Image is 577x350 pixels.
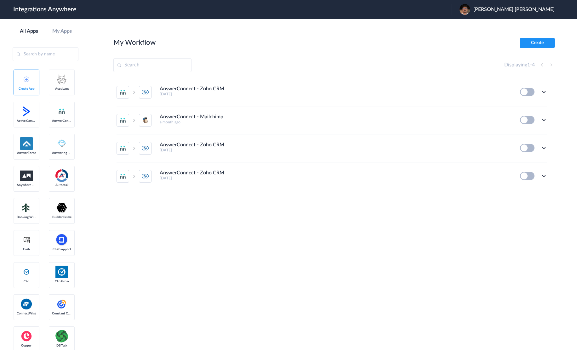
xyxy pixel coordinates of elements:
span: Answering Service [52,151,71,155]
span: Constant Contact [52,312,71,315]
h4: AnswerConnect - Zoho CRM [160,86,224,92]
span: AnswerForce [17,151,36,155]
a: All Apps [13,28,46,34]
span: [PERSON_NAME] [PERSON_NAME] [473,7,555,13]
img: active-campaign-logo.svg [20,105,33,118]
h4: AnswerConnect - Zoho CRM [160,170,224,176]
img: chatsupport-icon.svg [55,234,68,246]
input: Search [113,58,191,72]
span: Create App [17,87,36,91]
a: My Apps [46,28,79,34]
h1: Integrations Anywhere [13,6,77,13]
h4: AnswerConnect - Mailchimp [160,114,223,120]
span: Cash [17,247,36,251]
span: Copper [17,344,36,347]
img: Clio.jpg [55,266,68,278]
img: af-app-logo.svg [20,137,33,150]
img: cash-logo.svg [23,236,31,244]
span: AccuLynx [52,87,71,91]
span: ChatSupport [52,247,71,251]
span: DS Task [52,344,71,347]
img: distributedSource.png [55,330,68,342]
h5: [DATE] [160,176,511,180]
img: profile-image-1.png [460,4,470,15]
img: acculynx-logo.svg [55,73,68,86]
span: Builder Prime [52,215,71,219]
img: builder-prime-logo.svg [55,201,68,214]
img: connectwise.png [20,298,33,310]
span: Clio Grow [52,279,71,283]
img: Answering_service.png [55,137,68,150]
h5: a month ago [160,120,511,124]
h5: [DATE] [160,92,511,96]
button: Create [520,38,555,48]
span: Anywhere Works [17,183,36,187]
img: autotask.png [55,169,68,182]
img: aww.png [20,171,33,181]
input: Search by name [13,47,78,61]
span: Active Campaign [17,119,36,123]
h4: Displaying - [504,62,535,68]
h5: [DATE] [160,148,511,152]
h4: AnswerConnect - Zoho CRM [160,142,224,148]
img: clio-logo.svg [23,268,30,276]
span: 4 [532,62,535,67]
img: answerconnect-logo.svg [58,108,66,115]
span: ConnectWise [17,312,36,315]
h2: My Workflow [113,38,156,47]
img: Setmore_Logo.svg [20,202,33,213]
span: 1 [527,62,530,67]
span: Booking Widget [17,215,36,219]
img: copper-logo.svg [20,330,33,342]
span: Autotask [52,183,71,187]
img: constant-contact.svg [55,298,68,310]
span: AnswerConnect [52,119,71,123]
img: add-icon.svg [24,76,29,82]
span: Clio [17,279,36,283]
